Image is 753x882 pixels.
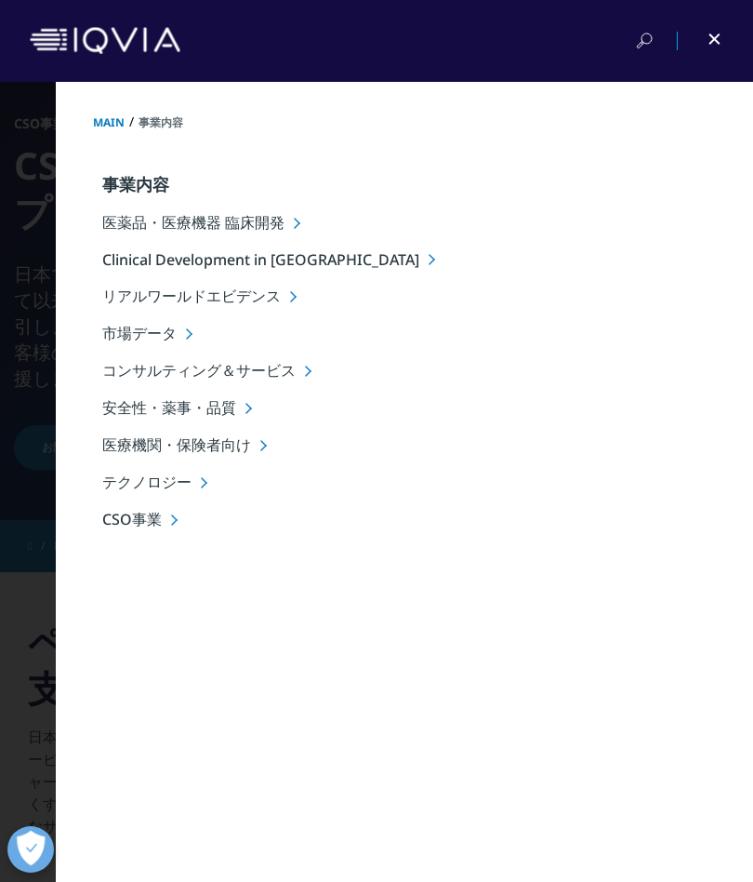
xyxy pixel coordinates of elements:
[102,397,753,419] li: 安全性・薬事・品質
[102,360,753,381] li: コンサルティング＆サービス
[7,826,54,873] button: 優先設定センターを開く
[93,114,125,130] span: MAIN
[56,173,753,196] h6: 事業内容
[102,323,753,344] li: 市場データ
[102,212,753,234] li: 医薬品・医療機器 臨床開発
[102,286,753,307] li: リアルワールドエビデンス
[56,113,753,131] div: /
[139,114,183,130] span: 事業内容
[102,472,753,493] li: テクノロジー
[102,509,753,530] li: CSO事業
[102,249,753,270] li: Clinical Development in [GEOGRAPHIC_DATA]
[102,434,753,456] li: 医療機関・保険者向け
